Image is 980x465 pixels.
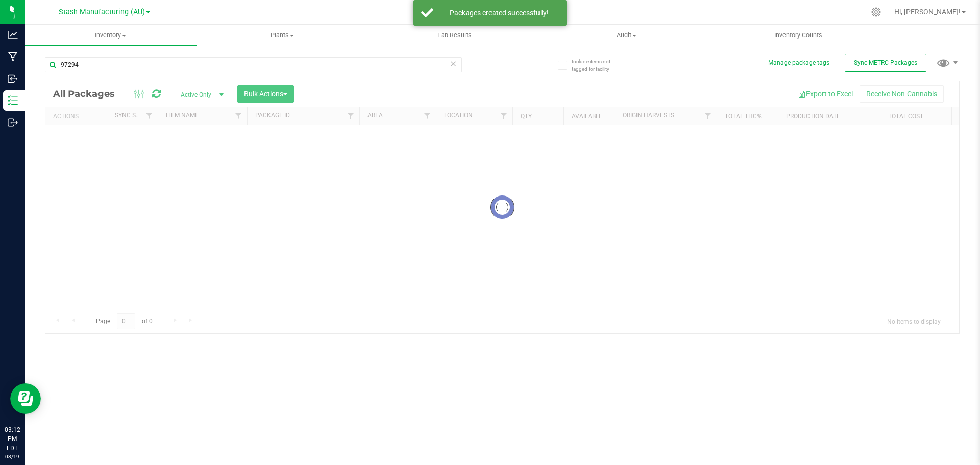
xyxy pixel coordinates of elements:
[450,57,457,70] span: Clear
[8,95,18,106] inline-svg: Inventory
[768,59,829,67] button: Manage package tags
[8,74,18,84] inline-svg: Inbound
[5,453,20,460] p: 08/19
[761,31,836,40] span: Inventory Counts
[197,31,368,40] span: Plants
[439,8,559,18] div: Packages created successfully!
[10,383,41,414] iframe: Resource center
[197,25,369,46] a: Plants
[870,7,883,17] div: Manage settings
[845,54,926,72] button: Sync METRC Packages
[572,58,623,73] span: Include items not tagged for facility
[5,425,20,453] p: 03:12 PM EDT
[24,31,197,40] span: Inventory
[541,31,712,40] span: Audit
[541,25,713,46] a: Audit
[45,57,462,72] input: Search Package ID, Item Name, SKU, Lot or Part Number...
[369,25,541,46] a: Lab Results
[24,25,197,46] a: Inventory
[8,52,18,62] inline-svg: Manufacturing
[424,31,485,40] span: Lab Results
[854,59,917,66] span: Sync METRC Packages
[713,25,885,46] a: Inventory Counts
[8,30,18,40] inline-svg: Analytics
[8,117,18,128] inline-svg: Outbound
[894,8,961,16] span: Hi, [PERSON_NAME]!
[59,8,145,16] span: Stash Manufacturing (AU)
